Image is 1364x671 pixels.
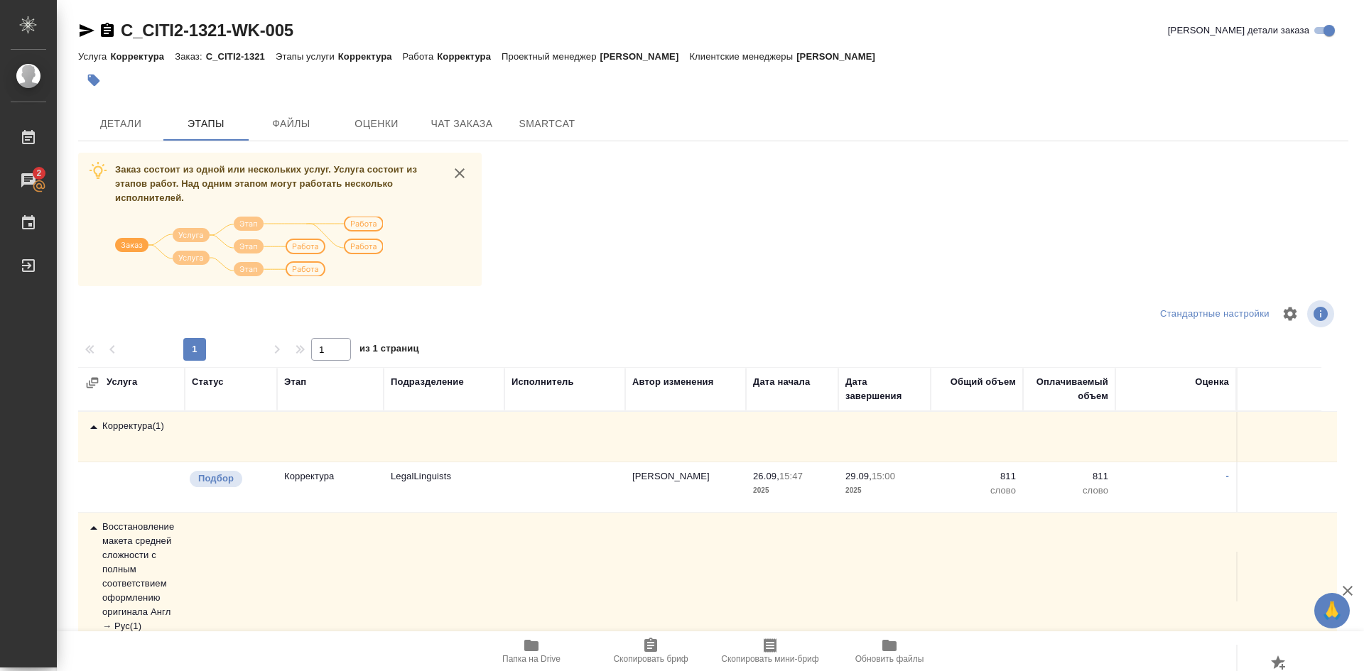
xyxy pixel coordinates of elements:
div: Автор изменения [632,375,713,389]
button: Папка на Drive [472,631,591,671]
p: Корректура [338,51,403,62]
div: Оценка [1195,375,1229,389]
a: C_CITI2-1321-WK-005 [121,21,293,40]
div: Дата начала [753,375,810,389]
p: Услуга [78,51,110,62]
span: SmartCat [513,115,581,133]
td: LegalLinguists [384,462,504,512]
span: Папка на Drive [502,654,561,664]
p: Работа [403,51,438,62]
button: Добавить тэг [78,65,109,96]
span: Чат заказа [428,115,496,133]
p: 15:47 [779,471,803,481]
p: Проектный менеджер [502,51,600,62]
p: 811 [1030,469,1108,484]
div: Услуга [85,375,227,390]
span: Оценки [342,115,411,133]
button: 🙏 [1314,593,1350,628]
button: Скопировать ссылку для ЯМессенджера [78,22,95,39]
div: Общий объем [951,375,1016,389]
p: C_CITI2-1321 [206,51,276,62]
button: Скопировать бриф [591,631,710,671]
p: Корректура [437,51,502,62]
p: слово [938,484,1016,498]
p: Клиентские менеджеры [689,51,796,62]
span: Файлы [257,115,325,133]
div: Оплачиваемый объем [1030,375,1108,403]
span: Этапы [172,115,240,133]
p: 15:00 [872,471,895,481]
button: Скопировать мини-бриф [710,631,830,671]
p: Корректура [110,51,175,62]
span: Посмотреть информацию [1307,300,1337,327]
p: 811 [938,469,1016,484]
span: Детали [87,115,155,133]
span: из 1 страниц [359,340,419,361]
p: слово [1030,484,1108,498]
p: 2025 [753,484,831,498]
div: split button [1157,303,1273,325]
p: 29.09, [845,471,872,481]
span: Обновить файлы [855,654,924,664]
p: Заказ: [175,51,205,62]
div: Восстановление макета средней сложности с полным соответствием оформлению оригинала Англ → Рус ( 1 ) [85,520,178,633]
span: [PERSON_NAME] детали заказа [1168,23,1309,38]
span: Скопировать мини-бриф [721,654,818,664]
span: Скопировать бриф [613,654,688,664]
button: close [449,163,470,184]
div: Исполнитель [511,375,574,389]
p: [PERSON_NAME] [796,51,886,62]
button: Обновить файлы [830,631,949,671]
button: Скопировать ссылку [99,22,116,39]
button: Развернуть [85,376,99,390]
span: Настроить таблицу [1273,297,1307,331]
p: 26.09, [753,471,779,481]
div: Подразделение [391,375,464,389]
p: Корректура [284,469,377,484]
div: Статус [192,375,224,389]
p: Подбор [198,471,234,486]
div: Дата завершения [845,375,924,403]
span: 2 [28,166,50,180]
p: 2025 [845,484,924,498]
a: - [1226,471,1229,481]
td: [PERSON_NAME] [625,462,746,512]
div: Корректура ( 1 ) [85,419,178,436]
p: [PERSON_NAME] [600,51,690,62]
span: 🙏 [1320,596,1344,626]
p: Этапы услуги [276,51,338,62]
div: Этап [284,375,306,389]
a: 2 [4,163,53,198]
span: Заказ состоит из одной или нескольких услуг. Услуга состоит из этапов работ. Над одним этапом мог... [115,164,417,203]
